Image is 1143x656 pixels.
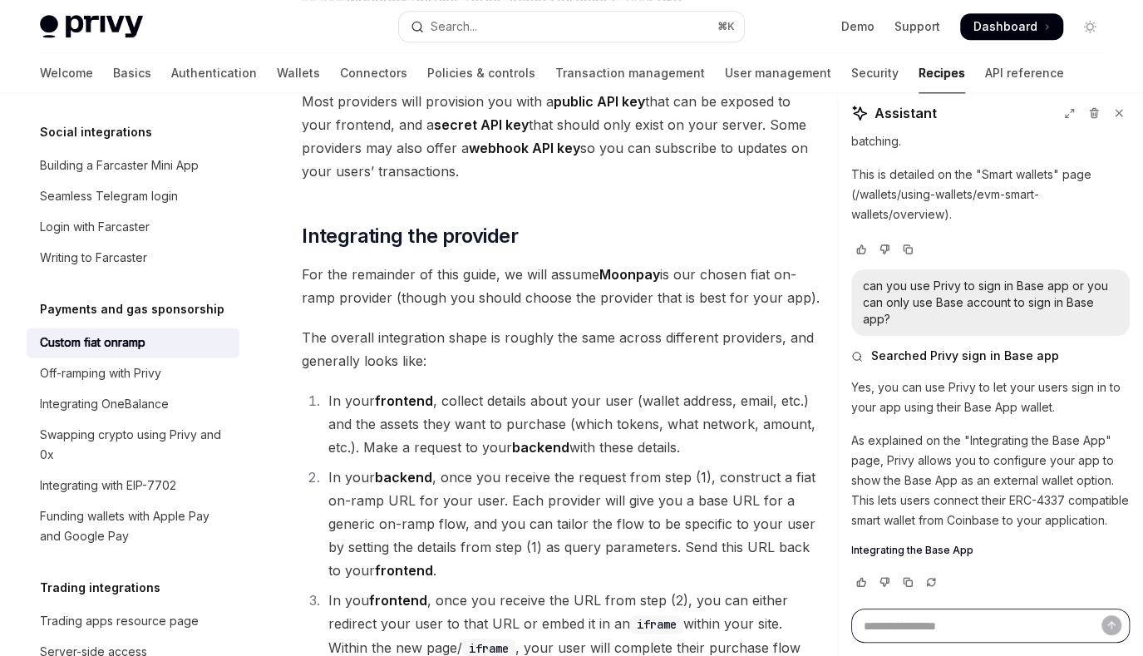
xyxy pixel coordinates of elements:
[40,425,229,465] div: Swapping crypto using Privy and 0x
[27,181,239,211] a: Seamless Telegram login
[851,544,973,557] span: Integrating the Base App
[431,17,477,37] div: Search...
[919,53,965,93] a: Recipes
[898,574,918,590] button: Copy chat response
[894,18,940,35] a: Support
[27,212,239,242] a: Login with Farcaster
[851,431,1130,530] p: As explained on the "Integrating the Base App" page, Privy allows you to configure your app to sh...
[40,578,160,598] h5: Trading integrations
[369,592,427,609] strong: frontend
[973,18,1037,35] span: Dashboard
[40,506,229,546] div: Funding wallets with Apple Pay and Google Pay
[863,278,1118,328] div: can you use Privy to sign in Base app or you can only use Base account to sign in Base app?
[40,155,199,175] div: Building a Farcaster Mini App
[40,611,199,631] div: Trading apps resource page
[554,93,645,110] strong: public API key
[434,116,529,133] strong: secret API key
[871,348,1059,364] span: Searched Privy sign in Base app
[40,299,224,319] h5: Payments and gas sponsorship
[40,53,93,93] a: Welcome
[1101,615,1121,635] button: Send message
[40,363,161,383] div: Off-ramping with Privy
[874,574,894,590] button: Vote that response was not good
[725,53,831,93] a: User management
[1076,13,1103,40] button: Toggle dark mode
[40,15,143,38] img: light logo
[277,53,320,93] a: Wallets
[841,18,874,35] a: Demo
[851,53,899,93] a: Security
[40,333,145,353] div: Custom fiat onramp
[399,12,745,42] button: Open search
[27,471,239,501] a: Integrating with EIP-7702
[375,392,433,409] strong: frontend
[27,150,239,180] a: Building a Farcaster Mini App
[851,348,1130,364] button: Searched Privy sign in Base app
[960,13,1063,40] a: Dashboard
[985,53,1064,93] a: API reference
[555,53,705,93] a: Transaction management
[851,165,1130,224] p: This is detailed on the "Smart wallets" page (/wallets/using-wallets/evm-smart-wallets/overview).
[27,358,239,388] a: Off-ramping with Privy
[40,217,150,237] div: Login with Farcaster
[40,248,147,268] div: Writing to Farcaster
[851,609,1130,643] textarea: Ask a question...
[874,241,894,258] button: Vote that response was not good
[113,53,151,93] a: Basics
[27,243,239,273] a: Writing to Farcaster
[323,389,820,459] li: In your , collect details about your user (wallet address, email, etc.) and the assets they want ...
[40,186,178,206] div: Seamless Telegram login
[851,544,1130,557] a: Integrating the Base App
[323,466,820,582] li: In your , once you receive the request from step (1), construct a fiat on-ramp URL for your user....
[717,20,734,33] span: ⌘ K
[27,606,239,636] a: Trading apps resource page
[40,476,176,496] div: Integrating with EIP-7702
[921,574,941,590] button: Reload last chat
[302,326,820,372] span: The overall integration shape is roughly the same across different providers, and generally looks...
[171,53,257,93] a: Authentication
[851,574,871,590] button: Vote that response was good
[302,263,820,309] span: For the remainder of this guide, we will assume is our chosen fiat on-ramp provider (though you s...
[340,53,407,93] a: Connectors
[599,266,660,283] strong: Moonpay
[27,328,239,358] a: Custom fiat onramp
[898,241,918,258] button: Copy chat response
[512,439,569,456] strong: backend
[40,394,169,414] div: Integrating OneBalance
[302,90,820,183] span: Most providers will provision you with a that can be exposed to your frontend, and a that should ...
[427,53,535,93] a: Policies & controls
[469,140,580,156] strong: webhook API key
[27,420,239,470] a: Swapping crypto using Privy and 0x
[27,501,239,551] a: Funding wallets with Apple Pay and Google Pay
[874,103,937,123] span: Assistant
[375,469,432,486] strong: backend
[375,562,433,579] strong: frontend
[27,389,239,419] a: Integrating OneBalance
[851,241,871,258] button: Vote that response was good
[40,122,152,142] h5: Social integrations
[302,223,518,249] span: Integrating the provider
[851,377,1130,417] p: Yes, you can use Privy to let your users sign in to your app using their Base App wallet.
